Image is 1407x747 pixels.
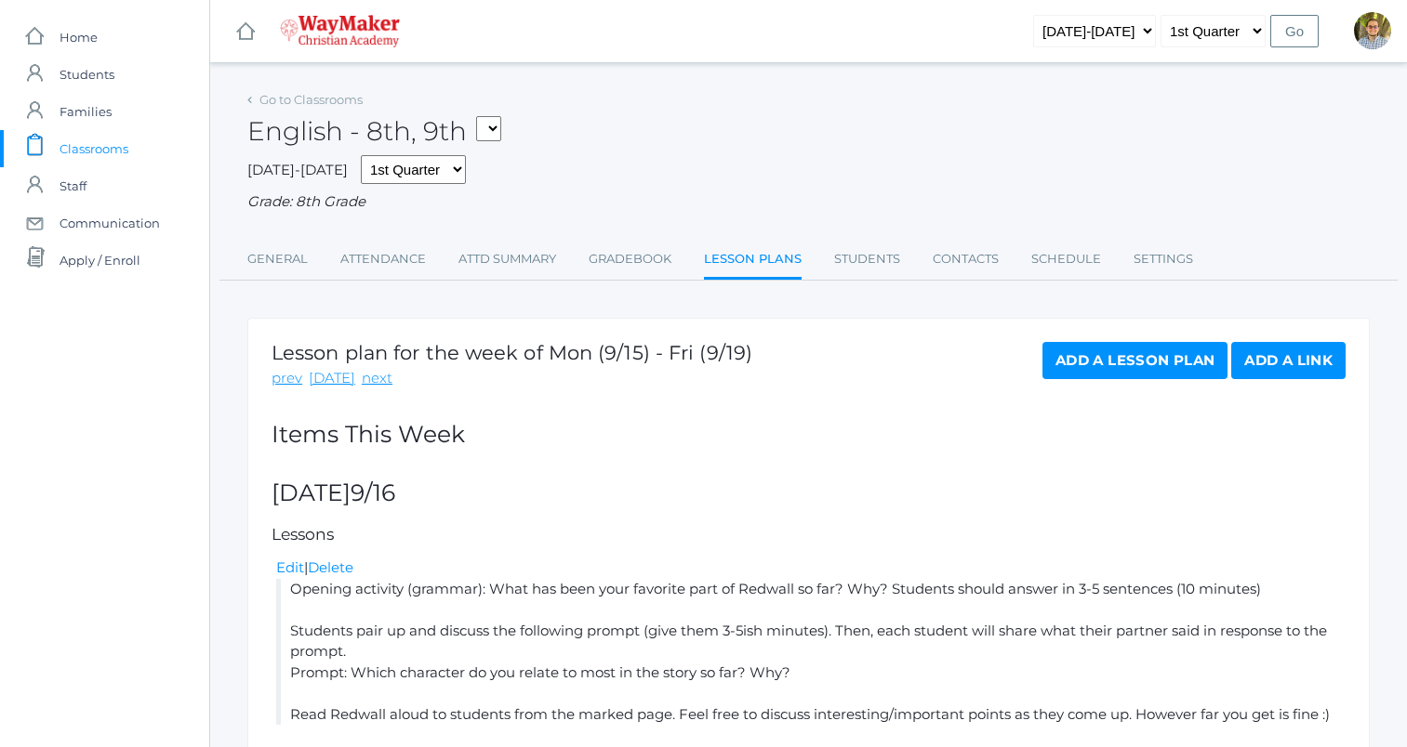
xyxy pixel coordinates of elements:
[259,92,363,107] a: Go to Classrooms
[276,557,1346,579] div: |
[60,167,86,204] span: Staff
[247,161,348,178] span: [DATE]-[DATE]
[280,15,400,47] img: waymaker-logo-stack-white-1602f2b1af18da31a5905e9982d058868370996dac5278e84edea6dabf9a3315.png
[272,342,752,363] h1: Lesson plan for the week of Mon (9/15) - Fri (9/19)
[834,241,900,278] a: Students
[589,241,671,278] a: Gradebook
[362,368,392,389] a: next
[247,117,501,146] h2: English - 8th, 9th
[351,478,395,506] span: 9/16
[272,422,1346,448] h2: Items This Week
[60,242,140,279] span: Apply / Enroll
[1134,241,1193,278] a: Settings
[1354,12,1391,49] div: Kylen Braileanu
[933,241,999,278] a: Contacts
[1031,241,1101,278] a: Schedule
[1042,342,1228,379] a: Add a Lesson Plan
[247,241,308,278] a: General
[458,241,556,278] a: Attd Summary
[272,480,1346,506] h2: [DATE]
[60,130,128,167] span: Classrooms
[60,56,114,93] span: Students
[276,558,304,576] a: Edit
[1231,342,1346,379] a: Add a Link
[60,93,112,130] span: Families
[340,241,426,278] a: Attendance
[60,19,98,56] span: Home
[247,191,1370,213] div: Grade: 8th Grade
[704,241,802,281] a: Lesson Plans
[272,368,302,389] a: prev
[272,526,1346,544] h5: Lessons
[308,558,353,576] a: Delete
[309,368,355,389] a: [DATE]
[276,579,1346,726] li: Opening activity (grammar): What has been your favorite part of Redwall so far? Why? Students sho...
[1270,15,1319,47] input: Go
[60,204,160,242] span: Communication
